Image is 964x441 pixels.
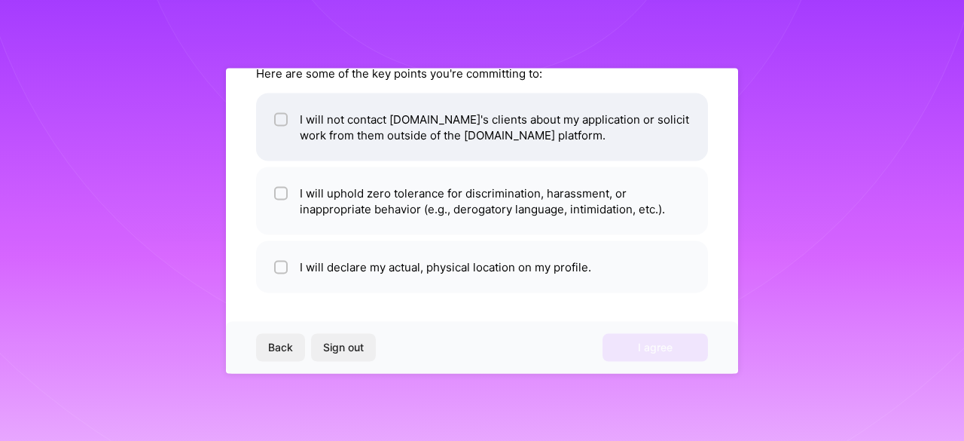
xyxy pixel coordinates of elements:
p: This extension isn’t supported on this page yet. We’re working to expand compatibility to more si... [18,81,261,180]
span: Beta [127,25,160,38]
button: Sign out [311,334,376,361]
button: Back [256,334,305,361]
span: Sign out [323,340,364,355]
li: I will uphold zero tolerance for discrimination, harassment, or inappropriate behavior (e.g., der... [256,167,708,234]
p: ELEVATE Extension [18,23,114,39]
li: I will declare my actual, physical location on my profile. [256,240,708,292]
li: I will not contact [DOMAIN_NAME]'s clients about my application or solicit work from them outside... [256,93,708,161]
span: Back [268,340,293,355]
